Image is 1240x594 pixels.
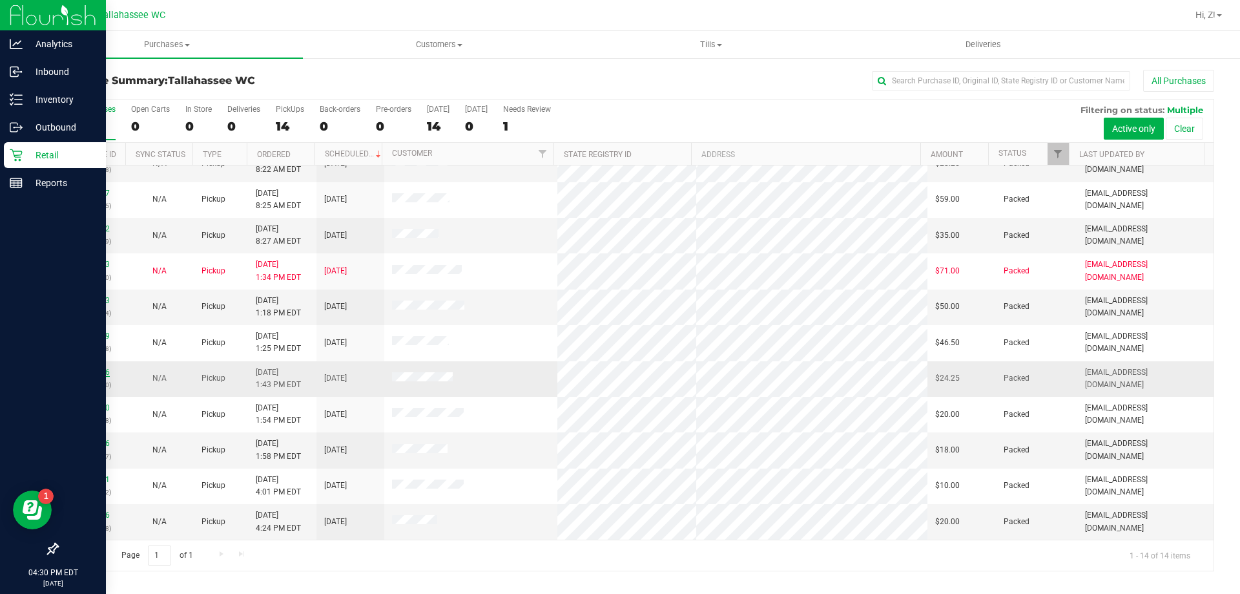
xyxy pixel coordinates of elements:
[1004,444,1029,456] span: Packed
[201,516,225,528] span: Pickup
[74,260,110,269] a: 12007933
[935,193,960,206] span: $59.00
[74,332,110,341] a: 12009059
[152,229,167,242] button: N/A
[256,438,301,462] span: [DATE] 1:58 PM EDT
[23,36,100,52] p: Analytics
[276,105,304,114] div: PickUps
[1004,301,1029,313] span: Packed
[847,31,1119,58] a: Deliveries
[201,193,225,206] span: Pickup
[1085,330,1206,355] span: [EMAIL_ADDRESS][DOMAIN_NAME]
[74,475,110,484] a: 12010361
[691,143,920,165] th: Address
[257,150,291,159] a: Ordered
[324,444,347,456] span: [DATE]
[931,150,963,159] a: Amount
[935,480,960,492] span: $10.00
[324,265,347,277] span: [DATE]
[152,372,167,385] button: N/A
[935,408,960,421] span: $20.00
[935,301,960,313] span: $50.00
[256,187,301,212] span: [DATE] 8:25 AM EDT
[1085,223,1206,248] span: [EMAIL_ADDRESS][DOMAIN_NAME]
[23,64,100,80] p: Inbound
[131,119,170,134] div: 0
[23,147,100,163] p: Retail
[1143,70,1214,92] button: All Purchases
[98,10,165,21] span: Tallahassee WC
[152,265,167,277] button: N/A
[201,408,225,421] span: Pickup
[152,301,167,313] button: N/A
[201,265,225,277] span: Pickup
[10,65,23,78] inline-svg: Inbound
[152,337,167,349] button: N/A
[1079,150,1144,159] a: Last Updated By
[324,337,347,349] span: [DATE]
[324,372,347,385] span: [DATE]
[256,402,301,427] span: [DATE] 1:54 PM EDT
[465,119,488,134] div: 0
[1085,187,1206,212] span: [EMAIL_ADDRESS][DOMAIN_NAME]
[148,546,171,566] input: 1
[256,366,301,391] span: [DATE] 1:43 PM EDT
[256,223,301,248] span: [DATE] 8:27 AM EDT
[152,302,167,311] span: Not Applicable
[168,74,255,87] span: Tallahassee WC
[256,474,301,498] span: [DATE] 4:01 PM EDT
[201,301,225,313] span: Pickup
[201,372,225,385] span: Pickup
[1085,259,1206,283] span: [EMAIL_ADDRESS][DOMAIN_NAME]
[1004,480,1029,492] span: Packed
[872,71,1130,90] input: Search Purchase ID, Original ID, State Registry ID or Customer Name...
[324,480,347,492] span: [DATE]
[376,105,411,114] div: Pre-orders
[1195,10,1215,20] span: Hi, Z!
[23,92,100,107] p: Inventory
[1119,546,1201,565] span: 1 - 14 of 14 items
[152,481,167,490] span: Not Applicable
[23,120,100,135] p: Outbound
[57,75,442,87] h3: Purchase Summary:
[564,150,632,159] a: State Registry ID
[152,374,167,383] span: Not Applicable
[256,259,301,283] span: [DATE] 1:34 PM EDT
[185,119,212,134] div: 0
[201,480,225,492] span: Pickup
[152,480,167,492] button: N/A
[324,301,347,313] span: [DATE]
[74,296,110,305] a: 12008983
[324,193,347,206] span: [DATE]
[303,31,575,58] a: Customers
[74,368,110,377] a: 12009216
[325,149,384,158] a: Scheduled
[1004,265,1029,277] span: Packed
[74,224,110,233] a: 12006702
[256,295,301,319] span: [DATE] 1:18 PM EDT
[10,93,23,106] inline-svg: Inventory
[23,175,100,191] p: Reports
[1085,509,1206,534] span: [EMAIL_ADDRESS][DOMAIN_NAME]
[324,229,347,242] span: [DATE]
[185,105,212,114] div: In Store
[503,119,551,134] div: 1
[1085,474,1206,498] span: [EMAIL_ADDRESS][DOMAIN_NAME]
[1004,229,1029,242] span: Packed
[152,516,167,528] button: N/A
[503,105,551,114] div: Needs Review
[427,119,449,134] div: 14
[935,444,960,456] span: $18.00
[10,149,23,162] inline-svg: Retail
[1004,516,1029,528] span: Packed
[575,39,846,50] span: Tills
[1085,438,1206,462] span: [EMAIL_ADDRESS][DOMAIN_NAME]
[948,39,1018,50] span: Deliveries
[152,231,167,240] span: Not Applicable
[201,337,225,349] span: Pickup
[201,229,225,242] span: Pickup
[1004,193,1029,206] span: Packed
[136,150,185,159] a: Sync Status
[935,372,960,385] span: $24.25
[203,150,222,159] a: Type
